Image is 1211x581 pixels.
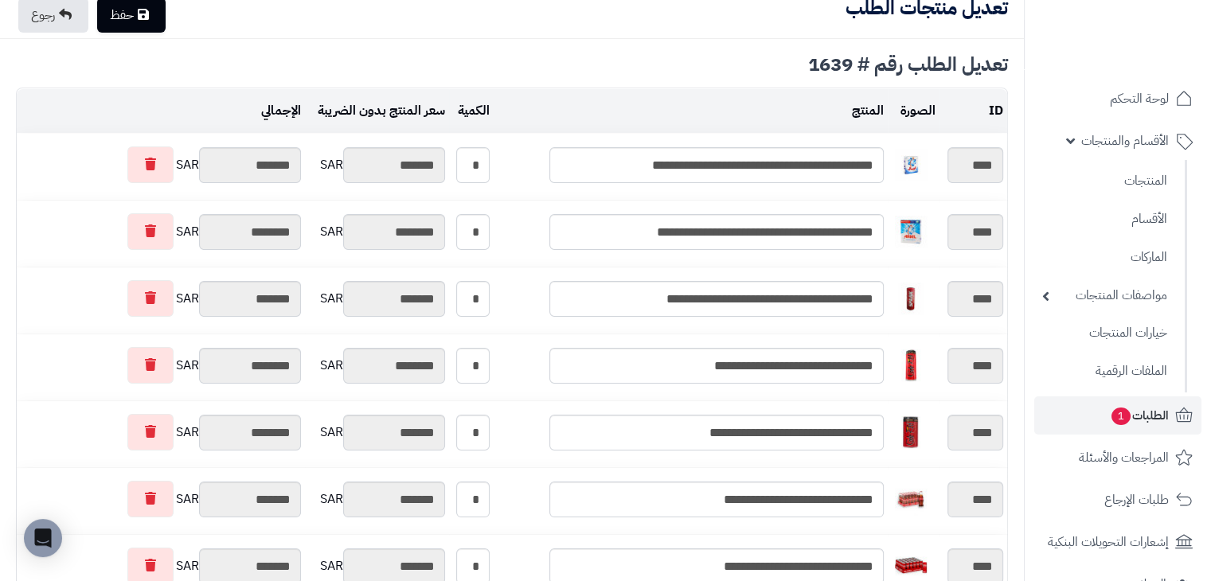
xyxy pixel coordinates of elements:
div: SAR [21,146,301,183]
div: SAR [309,214,446,250]
a: الملفات الرقمية [1034,354,1175,388]
a: الماركات [1034,240,1175,275]
td: المنتج [494,89,888,133]
img: 1747485038-KC1A3KZW3vfiPFX9yv1GEHvzpxSOKLKo-40x40.jpg [895,216,927,248]
div: SAR [309,482,446,517]
div: SAR [21,414,301,450]
a: الأقسام [1034,202,1175,236]
a: طلبات الإرجاع [1034,481,1201,519]
td: سعر المنتج بدون الضريبة [305,89,450,133]
a: إشعارات التحويلات البنكية [1034,523,1201,561]
td: ID [939,89,1007,133]
td: الكمية [449,89,494,133]
div: SAR [21,481,301,517]
a: المراجعات والأسئلة [1034,439,1201,477]
span: طلبات الإرجاع [1104,489,1169,511]
img: 1747638617-141f2151-470e-4cc5-befa-fb06d0b7-40x40.jpg [895,483,927,515]
span: لوحة التحكم [1110,88,1169,110]
div: SAR [309,348,446,384]
td: الصورة [888,89,939,133]
div: Open Intercom Messenger [24,519,62,557]
span: 1 [1111,407,1131,426]
td: الإجمالي [17,89,305,133]
a: لوحة التحكم [1034,80,1201,118]
span: الطلبات [1110,404,1169,427]
div: SAR [21,347,301,384]
div: SAR [21,280,301,317]
span: إشعارات التحويلات البنكية [1048,531,1169,553]
div: SAR [21,213,301,250]
div: SAR [309,147,446,183]
a: الطلبات1 [1034,396,1201,435]
a: المنتجات [1034,164,1175,198]
img: logo-2.png [1103,17,1196,50]
img: 1747536337-61lY7EtfpmL._AC_SL1500-40x40.jpg [895,416,927,448]
div: SAR [309,281,446,317]
img: 1747517517-f85b5201-d493-429b-b138-9978c401-40x40.jpg [895,283,927,314]
img: 1747536125-51jkufB9faL._AC_SL1000-40x40.jpg [895,349,927,381]
a: خيارات المنتجات [1034,316,1175,350]
div: تعديل الطلب رقم # 1639 [16,55,1008,74]
div: SAR [309,415,446,450]
span: المراجعات والأسئلة [1079,446,1169,469]
a: مواصفات المنتجات [1034,279,1175,313]
span: الأقسام والمنتجات [1081,130,1169,152]
img: 1747484883-03192022224111623631d7ab2d7-40x40.jpg [895,149,927,181]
